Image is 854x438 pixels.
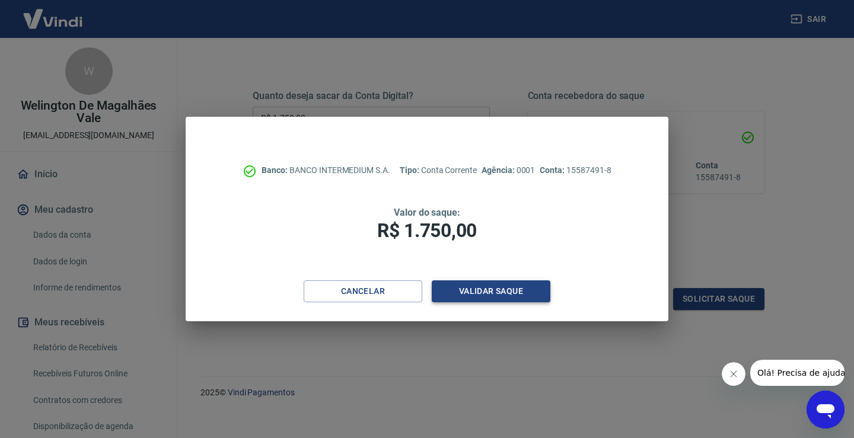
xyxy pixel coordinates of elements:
[807,391,845,429] iframe: Botão para abrir a janela de mensagens
[482,164,535,177] p: 0001
[750,360,845,386] iframe: Mensagem da empresa
[722,362,745,386] iframe: Fechar mensagem
[394,207,460,218] span: Valor do saque:
[377,219,477,242] span: R$ 1.750,00
[400,165,421,175] span: Tipo:
[262,164,390,177] p: BANCO INTERMEDIUM S.A.
[400,164,477,177] p: Conta Corrente
[262,165,289,175] span: Banco:
[482,165,517,175] span: Agência:
[540,164,611,177] p: 15587491-8
[7,8,100,18] span: Olá! Precisa de ajuda?
[540,165,566,175] span: Conta:
[432,280,550,302] button: Validar saque
[304,280,422,302] button: Cancelar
